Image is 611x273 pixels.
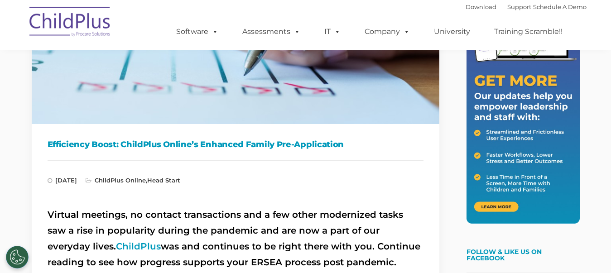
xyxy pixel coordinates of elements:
[116,241,161,252] a: ChildPlus
[48,138,423,151] h1: Efficiency Boost: ChildPlus Online’s Enhanced Family Pre-Application
[48,207,423,270] h2: Virtual meetings, no contact transactions and a few other modernized tasks saw a rise in populari...
[48,177,77,184] span: [DATE]
[86,177,180,184] span: ,
[315,23,350,41] a: IT
[233,23,309,41] a: Assessments
[6,246,29,268] button: Cookies Settings
[466,3,587,10] font: |
[167,23,227,41] a: Software
[485,23,572,41] a: Training Scramble!!
[147,177,180,184] a: Head Start
[425,23,479,41] a: University
[95,177,146,184] a: ChildPlus Online
[533,3,587,10] a: Schedule A Demo
[356,23,419,41] a: Company
[507,3,531,10] a: Support
[466,3,496,10] a: Download
[25,0,115,46] img: ChildPlus by Procare Solutions
[463,175,611,273] iframe: Chat Widget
